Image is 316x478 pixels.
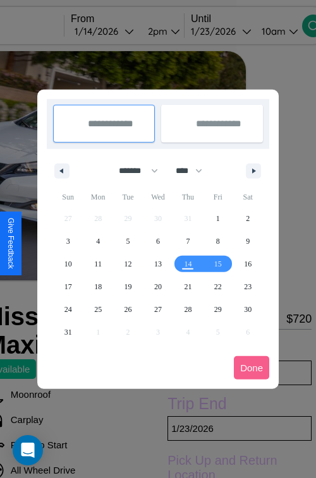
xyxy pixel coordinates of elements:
[113,298,143,321] button: 26
[94,275,102,298] span: 18
[143,230,173,253] button: 6
[154,253,162,275] span: 13
[96,230,100,253] span: 4
[154,298,162,321] span: 27
[64,321,72,344] span: 31
[126,230,130,253] span: 5
[173,298,203,321] button: 28
[83,275,112,298] button: 18
[233,275,263,298] button: 23
[143,298,173,321] button: 27
[94,253,102,275] span: 11
[184,275,191,298] span: 21
[233,230,263,253] button: 9
[143,253,173,275] button: 13
[186,230,190,253] span: 7
[203,298,233,321] button: 29
[246,207,250,230] span: 2
[203,253,233,275] button: 15
[113,275,143,298] button: 19
[125,298,132,321] span: 26
[214,253,222,275] span: 15
[233,207,263,230] button: 2
[216,230,220,253] span: 8
[83,230,112,253] button: 4
[203,230,233,253] button: 8
[173,187,203,207] span: Thu
[246,230,250,253] span: 9
[6,218,15,269] div: Give Feedback
[53,321,83,344] button: 31
[233,298,263,321] button: 30
[173,230,203,253] button: 7
[83,298,112,321] button: 25
[173,253,203,275] button: 14
[53,230,83,253] button: 3
[244,275,252,298] span: 23
[64,253,72,275] span: 10
[66,230,70,253] span: 3
[53,187,83,207] span: Sun
[94,298,102,321] span: 25
[64,298,72,321] span: 24
[244,253,252,275] span: 16
[125,253,132,275] span: 12
[53,275,83,298] button: 17
[113,230,143,253] button: 5
[53,298,83,321] button: 24
[203,275,233,298] button: 22
[83,187,112,207] span: Mon
[53,253,83,275] button: 10
[113,187,143,207] span: Tue
[234,356,269,379] button: Done
[143,187,173,207] span: Wed
[233,187,263,207] span: Sat
[214,298,222,321] span: 29
[143,275,173,298] button: 20
[216,207,220,230] span: 1
[113,253,143,275] button: 12
[244,298,252,321] span: 30
[64,275,72,298] span: 17
[203,187,233,207] span: Fri
[154,275,162,298] span: 20
[156,230,160,253] span: 6
[214,275,222,298] span: 22
[13,435,43,465] div: Open Intercom Messenger
[125,275,132,298] span: 19
[184,298,191,321] span: 28
[173,275,203,298] button: 21
[83,253,112,275] button: 11
[203,207,233,230] button: 1
[233,253,263,275] button: 16
[184,253,191,275] span: 14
